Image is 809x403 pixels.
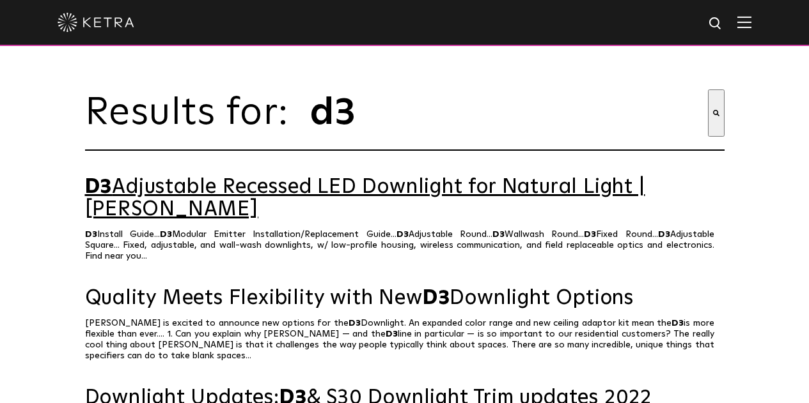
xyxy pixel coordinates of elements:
[85,94,302,132] span: Results for:
[85,230,97,239] span: D3
[672,319,684,328] span: D3
[708,16,724,32] img: search icon
[737,16,751,28] img: Hamburger%20Nav.svg
[85,176,725,221] a: D3Adjustable Recessed LED Downlight for Natural Light | [PERSON_NAME]
[397,230,409,239] span: D3
[386,330,398,338] span: D3
[349,319,361,328] span: D3
[85,229,725,262] p: Install Guide... Modular Emitter Installation/Replacement Guide... Adjustable Round... Wallwash R...
[584,230,596,239] span: D3
[85,287,725,310] a: Quality Meets Flexibility with NewD3Downlight Options
[658,230,670,239] span: D3
[85,318,725,361] p: [PERSON_NAME] is excited to announce new options for the Downlight. An expanded color range and n...
[160,230,172,239] span: D3
[309,89,708,137] input: This is a search field with an auto-suggest feature attached.
[423,288,450,308] span: D3
[85,177,113,197] span: D3
[708,89,725,137] button: Search
[492,230,505,239] span: D3
[58,13,134,32] img: ketra-logo-2019-white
